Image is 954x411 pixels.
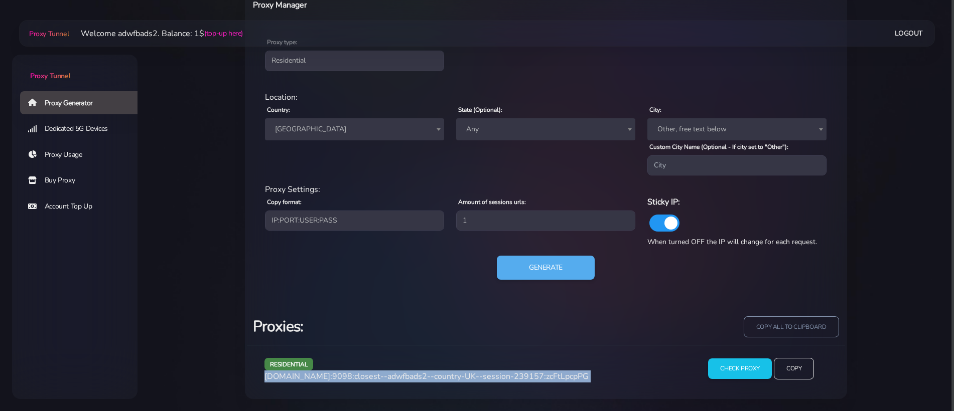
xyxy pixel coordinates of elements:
[20,143,146,166] a: Proxy Usage
[895,24,923,43] a: Logout
[462,122,629,136] span: Any
[69,28,243,40] li: Welcome adwfbads2. Balance: 1$
[265,118,444,140] span: United Kingdom
[647,155,827,175] input: City
[264,358,314,370] span: residential
[647,195,827,209] h6: Sticky IP:
[27,26,69,42] a: Proxy Tunnel
[267,105,290,114] label: Country:
[20,117,146,140] a: Dedicated 5G Devices
[653,122,821,136] span: Other, free text below
[708,358,772,379] input: Check Proxy
[20,195,146,218] a: Account Top Up
[458,105,502,114] label: State (Optional):
[456,118,635,140] span: Any
[744,316,839,338] input: copy all to clipboard
[271,122,438,136] span: United Kingdom
[649,142,788,151] label: Custom City Name (Optional - If city set to "Other"):
[204,28,243,39] a: (top-up here)
[774,358,814,379] input: Copy
[647,118,827,140] span: Other, free text below
[30,71,70,81] span: Proxy Tunnel
[20,169,146,192] a: Buy Proxy
[647,237,817,247] span: When turned OFF the IP will change for each request.
[264,371,589,382] span: [DOMAIN_NAME]:9098:closest--adwfbads2--country-UK--session-239157:zcFtLpcpPG
[267,197,302,207] label: Copy format:
[806,247,941,398] iframe: Webchat Widget
[497,256,595,280] button: Generate
[253,316,540,337] h3: Proxies:
[12,55,138,81] a: Proxy Tunnel
[458,197,526,207] label: Amount of sessions urls:
[20,91,146,114] a: Proxy Generator
[29,29,69,39] span: Proxy Tunnel
[259,91,833,103] div: Location:
[649,105,661,114] label: City:
[259,183,833,195] div: Proxy Settings:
